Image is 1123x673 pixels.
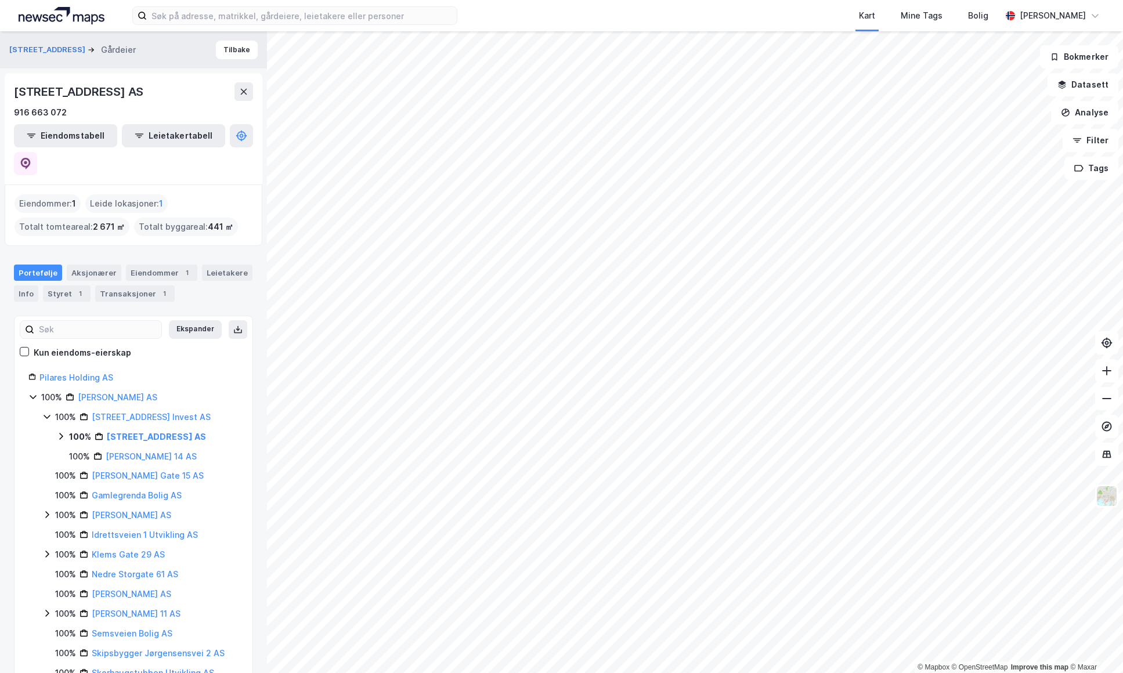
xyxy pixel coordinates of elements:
[1096,485,1118,507] img: Z
[34,321,161,338] input: Søk
[19,7,104,24] img: logo.a4113a55bc3d86da70a041830d287a7e.svg
[14,124,117,147] button: Eiendomstabell
[181,267,193,278] div: 1
[1020,9,1086,23] div: [PERSON_NAME]
[92,412,211,422] a: [STREET_ADDRESS] Invest AS
[92,549,165,559] a: Klems Gate 29 AS
[85,194,168,213] div: Leide lokasjoner :
[92,569,178,579] a: Nedre Storgate 61 AS
[107,432,206,442] a: [STREET_ADDRESS] AS
[55,567,76,581] div: 100%
[169,320,222,339] button: Ekspander
[1063,129,1118,152] button: Filter
[101,43,136,57] div: Gårdeier
[55,410,76,424] div: 100%
[72,197,76,211] span: 1
[55,528,76,542] div: 100%
[55,627,76,641] div: 100%
[92,609,180,618] a: [PERSON_NAME] 11 AS
[1048,73,1118,96] button: Datasett
[158,288,170,299] div: 1
[14,285,38,302] div: Info
[159,197,163,211] span: 1
[78,392,157,402] a: [PERSON_NAME] AS
[14,265,62,281] div: Portefølje
[1064,157,1118,180] button: Tags
[43,285,91,302] div: Styret
[34,346,131,360] div: Kun eiendoms-eierskap
[92,530,198,540] a: Idrettsveien 1 Utvikling AS
[9,44,88,56] button: [STREET_ADDRESS]
[208,220,233,234] span: 441 ㎡
[126,265,197,281] div: Eiendommer
[901,9,943,23] div: Mine Tags
[92,628,172,638] a: Semsveien Bolig AS
[92,589,171,599] a: [PERSON_NAME] AS
[918,663,949,671] a: Mapbox
[1040,45,1118,68] button: Bokmerker
[15,218,129,236] div: Totalt tomteareal :
[15,194,81,213] div: Eiendommer :
[134,218,238,236] div: Totalt byggareal :
[147,7,457,24] input: Søk på adresse, matrikkel, gårdeiere, leietakere eller personer
[55,548,76,562] div: 100%
[968,9,988,23] div: Bolig
[859,9,875,23] div: Kart
[106,451,197,461] a: [PERSON_NAME] 14 AS
[69,430,91,444] div: 100%
[95,285,175,302] div: Transaksjoner
[55,508,76,522] div: 100%
[39,372,113,382] a: Pilares Holding AS
[92,490,182,500] a: Gamlegrenda Bolig AS
[55,646,76,660] div: 100%
[1065,617,1123,673] iframe: Chat Widget
[93,220,125,234] span: 2 671 ㎡
[1011,663,1068,671] a: Improve this map
[92,471,204,480] a: [PERSON_NAME] Gate 15 AS
[14,106,67,120] div: 916 663 072
[202,265,252,281] div: Leietakere
[216,41,258,59] button: Tilbake
[1051,101,1118,124] button: Analyse
[69,450,90,464] div: 100%
[74,288,86,299] div: 1
[55,469,76,483] div: 100%
[41,390,62,404] div: 100%
[67,265,121,281] div: Aksjonærer
[1065,617,1123,673] div: Kontrollprogram for chat
[92,510,171,520] a: [PERSON_NAME] AS
[55,607,76,621] div: 100%
[55,587,76,601] div: 100%
[14,82,146,101] div: [STREET_ADDRESS] AS
[952,663,1008,671] a: OpenStreetMap
[55,489,76,502] div: 100%
[122,124,225,147] button: Leietakertabell
[92,648,225,658] a: Skipsbygger Jørgensensvei 2 AS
